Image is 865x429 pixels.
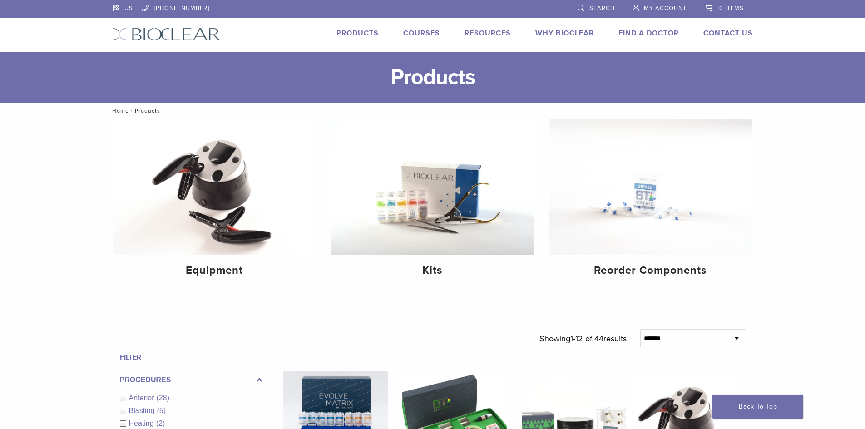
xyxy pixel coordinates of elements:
a: Find A Doctor [618,29,679,38]
span: My Account [644,5,687,12]
img: Equipment [113,119,316,255]
img: Bioclear [113,28,220,41]
img: Kits [331,119,534,255]
span: Search [589,5,615,12]
nav: Products [106,103,760,119]
a: Reorder Components [549,119,752,285]
h4: Kits [338,262,527,279]
span: Blasting [129,407,157,414]
h4: Equipment [120,262,309,279]
h4: Filter [120,352,262,363]
h4: Reorder Components [556,262,745,279]
a: Equipment [113,119,316,285]
a: Kits [331,119,534,285]
a: Back To Top [712,395,803,419]
img: Reorder Components [549,119,752,255]
a: Resources [465,29,511,38]
span: 1-12 of 44 [570,334,603,344]
a: Home [109,108,129,114]
span: (5) [157,407,166,414]
a: Why Bioclear [535,29,594,38]
a: Courses [403,29,440,38]
span: (28) [157,394,169,402]
span: / [129,108,135,113]
span: 0 items [719,5,744,12]
a: Contact Us [703,29,753,38]
span: (2) [156,419,165,427]
a: Products [336,29,379,38]
span: Heating [129,419,156,427]
span: Anterior [129,394,157,402]
label: Procedures [120,375,262,385]
p: Showing results [539,329,627,348]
